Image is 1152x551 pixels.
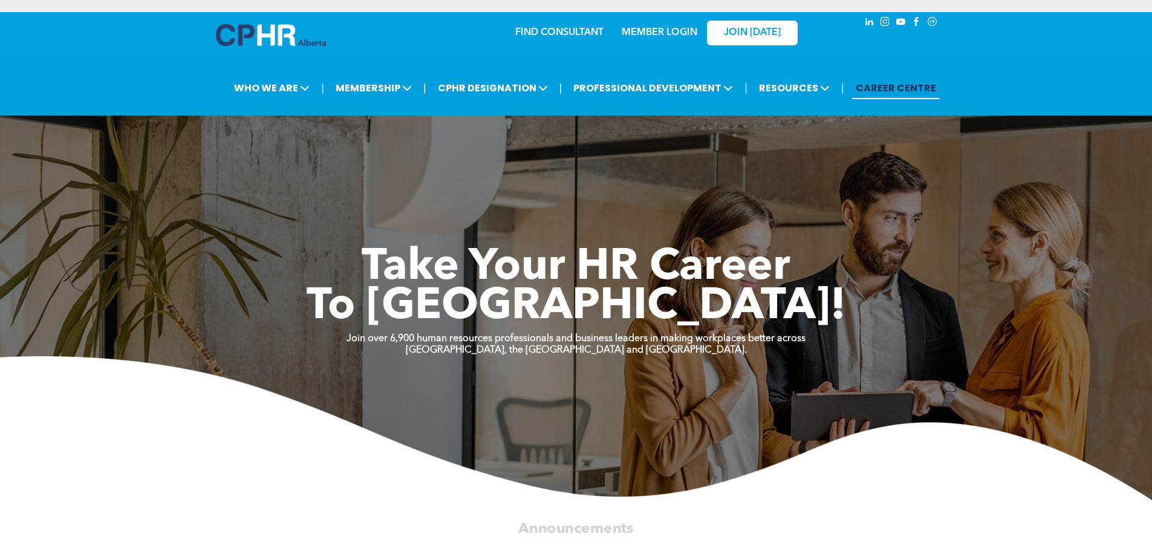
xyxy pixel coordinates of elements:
a: CAREER CENTRE [852,77,940,99]
a: instagram [879,15,892,31]
li: | [841,76,844,100]
a: Social network [926,15,939,31]
strong: Join over 6,900 human resources professionals and business leaders in making workplaces better ac... [347,334,805,344]
strong: [GEOGRAPHIC_DATA], the [GEOGRAPHIC_DATA] and [GEOGRAPHIC_DATA]. [406,345,747,355]
a: linkedin [863,15,876,31]
span: Announcements [518,521,633,536]
span: CPHR DESIGNATION [434,77,552,99]
span: To [GEOGRAPHIC_DATA]! [307,285,846,329]
span: PROFESSIONAL DEVELOPMENT [570,77,737,99]
li: | [321,76,324,100]
li: | [559,76,562,100]
span: RESOURCES [755,77,833,99]
img: A blue and white logo for cp alberta [216,24,326,46]
a: FIND CONSULTANT [515,28,604,37]
span: WHO WE ARE [230,77,313,99]
span: Take Your HR Career [362,246,790,290]
a: MEMBER LOGIN [622,28,697,37]
span: MEMBERSHIP [332,77,415,99]
a: youtube [894,15,908,31]
li: | [423,76,426,100]
a: facebook [910,15,923,31]
a: JOIN [DATE] [707,21,798,45]
span: JOIN [DATE] [724,27,781,39]
li: | [744,76,747,100]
